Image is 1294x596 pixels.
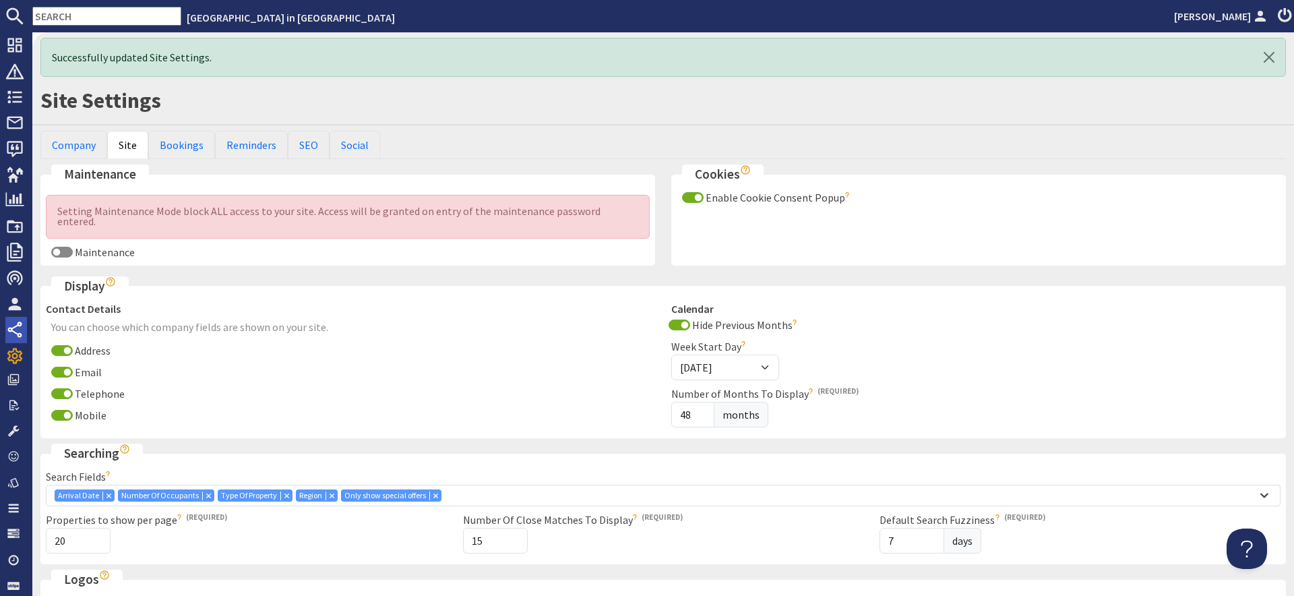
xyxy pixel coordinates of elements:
[73,409,106,422] label: Mobile
[46,485,1281,506] div: Combobox
[148,131,215,159] a: Bookings
[40,38,1286,77] div: Successfully updated Site Settings.
[46,322,655,332] span: You can choose which company fields are shown on your site.
[288,131,330,159] a: SEO
[73,365,102,379] label: Email
[714,402,768,427] span: months
[40,88,1286,113] h1: Site Settings
[296,489,326,502] div: Region
[107,131,148,159] a: Site
[218,489,280,502] div: Type Of Property
[32,7,181,26] input: SEARCH
[1227,529,1267,569] iframe: Toggle Customer Support
[330,131,380,159] a: Social
[341,489,429,502] div: Only show special offers
[1174,8,1270,24] a: [PERSON_NAME]
[215,131,288,159] a: Reminders
[51,444,143,463] legend: Searching
[40,131,107,159] a: Company
[55,489,102,502] div: Arrival Date
[118,489,202,502] div: Number Of Occupants
[13,15,106,25] a: [URL][DOMAIN_NAME]
[690,318,800,332] label: Hide Previous Months
[671,301,1281,317] legend: Calendar
[119,444,130,454] i: Show hints
[187,11,395,24] a: [GEOGRAPHIC_DATA] in [GEOGRAPHIC_DATA]
[73,344,111,357] label: Address
[704,191,853,204] label: Enable Cookie Consent Popup
[46,513,227,527] label: Properties to show per page
[51,165,149,184] legend: Maintenance
[51,570,123,589] legend: Logos
[99,570,110,580] i: Show hints
[73,387,125,400] label: Telephone
[944,528,981,554] span: days
[46,301,655,317] legend: Contact Details
[105,276,116,287] i: Show hints
[671,340,749,353] label: Week Start Day
[73,245,135,259] label: Maintenance
[682,165,764,184] legend: Cookies
[880,513,1045,527] label: Default Search Fuzziness
[740,165,751,175] i: Show hints
[46,470,113,483] label: Search Fields
[51,276,129,296] legend: Display
[57,204,600,228] span: Setting Maintenance Mode block ALL access to your site. Access will be granted on entry of the ma...
[671,387,859,400] label: Number of Months To Display
[463,513,683,527] label: Number Of Close Matches To Display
